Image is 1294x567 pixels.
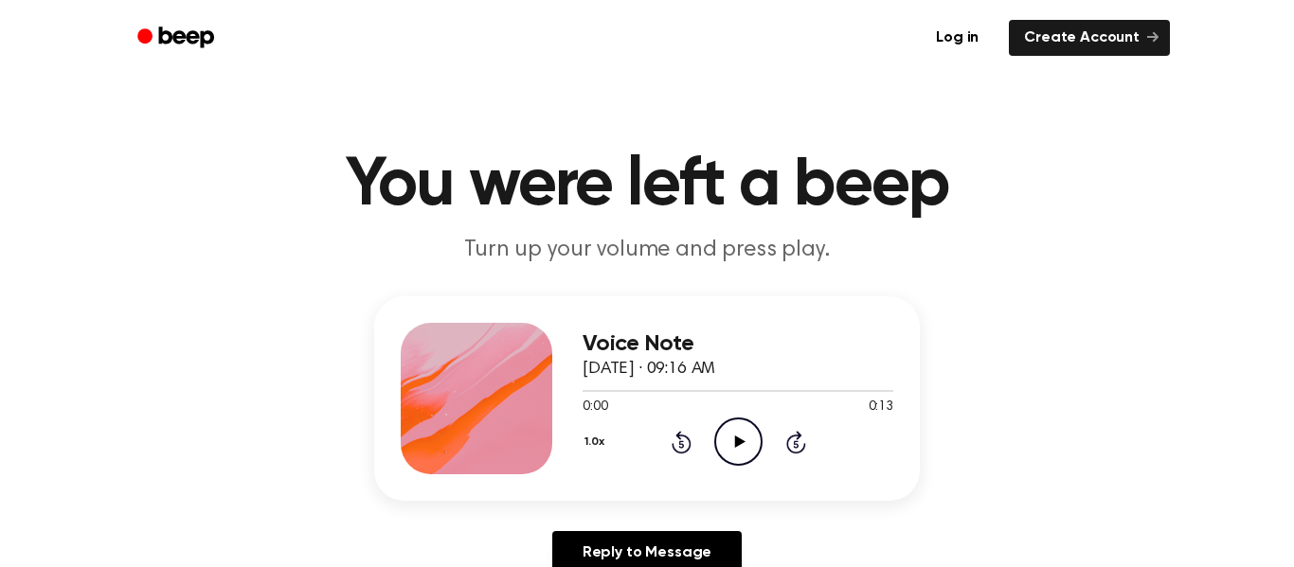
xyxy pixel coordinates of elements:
h3: Voice Note [583,331,893,357]
span: 0:13 [869,398,893,417]
span: 0:00 [583,398,607,417]
h1: You were left a beep [162,151,1132,220]
span: [DATE] · 09:16 AM [583,361,715,378]
a: Create Account [1009,20,1170,56]
a: Log in [917,16,997,60]
a: Beep [124,20,231,57]
button: 1.0x [583,426,611,458]
p: Turn up your volume and press play. [283,235,1011,266]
